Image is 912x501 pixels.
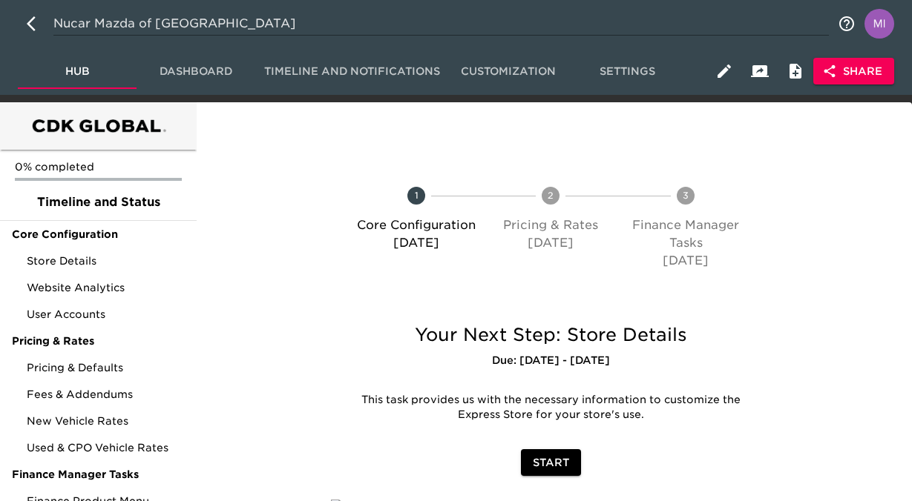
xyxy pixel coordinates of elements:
h5: Your Next Step: Store Details [331,323,771,347]
button: notifications [829,6,865,42]
span: Timeline and Notifications [264,62,440,81]
span: Finance Manager Tasks [12,467,185,482]
span: Start [533,454,569,472]
h6: Due: [DATE] - [DATE] [331,353,771,369]
span: Core Configuration [12,227,185,242]
span: Dashboard [145,62,246,81]
p: [DATE] [355,234,478,252]
text: 2 [548,190,554,201]
text: 3 [683,190,689,201]
img: Profile [865,9,894,39]
p: [DATE] [490,234,613,252]
span: Website Analytics [27,280,185,295]
button: Start [521,449,581,477]
span: Pricing & Defaults [27,360,185,375]
p: 0% completed [15,159,182,174]
span: Store Details [27,253,185,268]
span: Settings [577,62,678,81]
p: This task provides us with the necessary information to customize the Express Store for your stor... [342,393,760,422]
p: Core Configuration [355,216,478,234]
span: Share [825,62,882,81]
span: Hub [27,62,128,81]
span: Used & CPO Vehicle Rates [27,440,185,455]
span: New Vehicle Rates [27,414,185,428]
p: Pricing & Rates [490,216,613,234]
p: Finance Manager Tasks [624,216,747,252]
button: Internal Notes and Comments [778,53,813,89]
span: User Accounts [27,307,185,322]
text: 1 [414,190,418,201]
p: [DATE] [624,252,747,270]
span: Fees & Addendums [27,387,185,402]
button: Share [813,58,894,85]
span: Pricing & Rates [12,334,185,348]
span: Timeline and Status [12,193,185,211]
span: Customization [458,62,559,81]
